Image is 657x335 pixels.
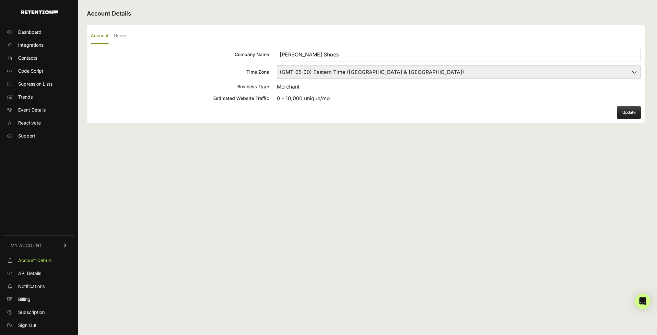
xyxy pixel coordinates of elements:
span: Supression Lists [18,81,53,87]
span: Contacts [18,55,37,61]
span: API Details [18,270,41,277]
a: Event Details [4,105,74,115]
a: Subscription [4,307,74,317]
span: Event Details [18,107,46,113]
div: Company Name [91,51,269,58]
span: Billing [18,296,30,303]
a: Support [4,131,74,141]
span: Reactivate [18,120,41,126]
label: Account [91,29,109,44]
a: Billing [4,294,74,305]
select: Time Zone [277,65,641,79]
a: Integrations [4,40,74,50]
span: Integrations [18,42,43,48]
a: MY ACCOUNT [4,235,74,255]
a: Contacts [4,53,74,63]
a: Trends [4,92,74,102]
img: Retention.com [21,10,58,14]
div: Merchant [277,83,641,90]
span: Account Details [18,257,52,264]
a: Account Details [4,255,74,266]
div: 0 - 10,000 unique/mo [277,94,641,102]
a: Dashboard [4,27,74,37]
span: Sign Out [18,322,37,329]
div: Open Intercom Messenger [635,293,651,309]
button: Update [617,106,641,119]
span: Code Script [18,68,43,74]
a: Sign Out [4,320,74,330]
h2: Account Details [87,9,645,18]
a: Notifications [4,281,74,292]
span: Notifications [18,283,45,290]
div: Estimated Website Traffic [91,95,269,102]
label: Users [114,29,126,44]
a: Code Script [4,66,74,76]
span: Trends [18,94,33,100]
a: API Details [4,268,74,279]
span: MY ACCOUNT [10,242,42,249]
span: Support [18,133,35,139]
span: Subscription [18,309,45,316]
span: Dashboard [18,29,41,35]
div: Business Type [91,83,269,90]
input: Company Name [277,48,641,61]
div: Time Zone [91,69,269,75]
a: Supression Lists [4,79,74,89]
a: Reactivate [4,118,74,128]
